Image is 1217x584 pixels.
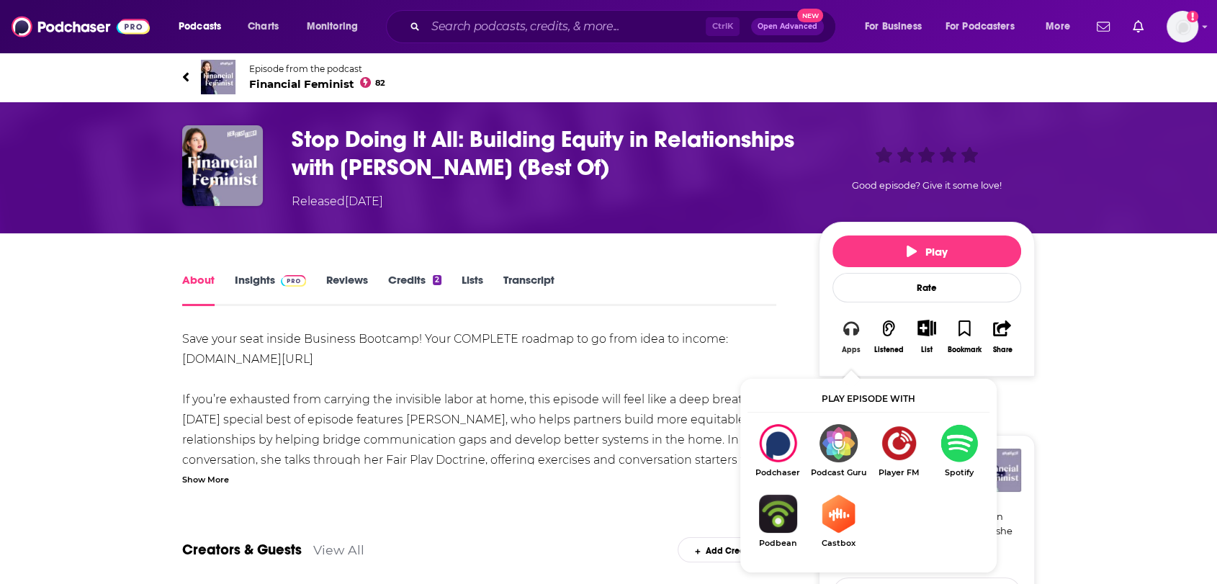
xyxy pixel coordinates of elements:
span: Logged in as hmill [1167,11,1198,42]
span: More [1046,17,1070,37]
button: Show profile menu [1167,11,1198,42]
a: Reviews [326,273,368,306]
span: Good episode? Give it some love! [852,180,1002,191]
button: Apps [832,310,870,363]
span: Monitoring [307,17,358,37]
a: Creators & Guests [182,541,302,559]
button: open menu [936,15,1036,38]
a: [DOMAIN_NAME][URL] [182,352,313,366]
span: For Business [865,17,922,37]
span: Podcast Guru [808,468,868,477]
button: Listened [870,310,907,363]
div: List [921,345,933,354]
img: Podchaser Pro [281,275,306,287]
div: Show More ButtonList [908,310,946,363]
span: Podbean [747,539,808,548]
span: Ctrl K [706,17,740,36]
a: Player FMPlayer FM [868,424,929,477]
span: Podcasts [179,17,221,37]
div: Released [DATE] [292,193,383,210]
button: open menu [297,15,377,38]
a: CastboxCastbox [808,495,868,548]
img: Financial Feminist [978,449,1021,492]
a: Transcript [503,273,554,306]
button: Play [832,235,1021,267]
span: Player FM [868,468,929,477]
div: Play episode with [747,386,989,413]
a: PodbeanPodbean [747,495,808,548]
div: 2 [433,275,441,285]
a: Financial FeministEpisode from the podcastFinancial Feminist82 [182,60,608,94]
span: Episode from the podcast [249,63,385,74]
a: Charts [238,15,287,38]
a: About [182,273,215,306]
a: Show notifications dropdown [1127,14,1149,39]
div: Add Creators [678,537,776,562]
a: InsightsPodchaser Pro [235,273,306,306]
a: Podcast GuruPodcast Guru [808,424,868,477]
div: Share [992,346,1012,354]
button: Show More Button [912,320,941,336]
span: Castbox [808,539,868,548]
span: Open Advanced [758,23,817,30]
a: SpotifySpotify [929,424,989,477]
div: Rate [832,273,1021,302]
span: Charts [248,17,279,37]
a: Lists [462,273,483,306]
img: User Profile [1167,11,1198,42]
span: Spotify [929,468,989,477]
div: Apps [842,346,861,354]
button: Share [984,310,1021,363]
span: For Podcasters [946,17,1015,37]
div: Bookmark [948,346,982,354]
svg: Add a profile image [1187,11,1198,22]
a: View All [313,542,364,557]
a: Show notifications dropdown [1091,14,1115,39]
div: Search podcasts, credits, & more... [400,10,850,43]
img: Podchaser - Follow, Share and Rate Podcasts [12,13,150,40]
span: 82 [375,80,385,86]
button: Bookmark [946,310,983,363]
img: Stop Doing It All: Building Equity in Relationships with Eve Rodsky (Best Of) [182,125,263,206]
button: open menu [169,15,240,38]
button: open menu [1036,15,1088,38]
a: Credits2 [388,273,441,306]
div: Listened [874,346,904,354]
span: Podchaser [747,468,808,477]
span: Play [907,245,948,259]
img: Financial Feminist [201,60,235,94]
button: Open AdvancedNew [751,18,824,35]
input: Search podcasts, credits, & more... [426,15,706,38]
button: open menu [855,15,940,38]
span: New [797,9,823,22]
div: Stop Doing It All: Building Equity in Relationships with Eve Rodsky (Best Of) on Podchaser [747,424,808,477]
span: Financial Feminist [249,77,385,91]
h1: Stop Doing It All: Building Equity in Relationships with Eve Rodsky (Best Of) [292,125,796,181]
